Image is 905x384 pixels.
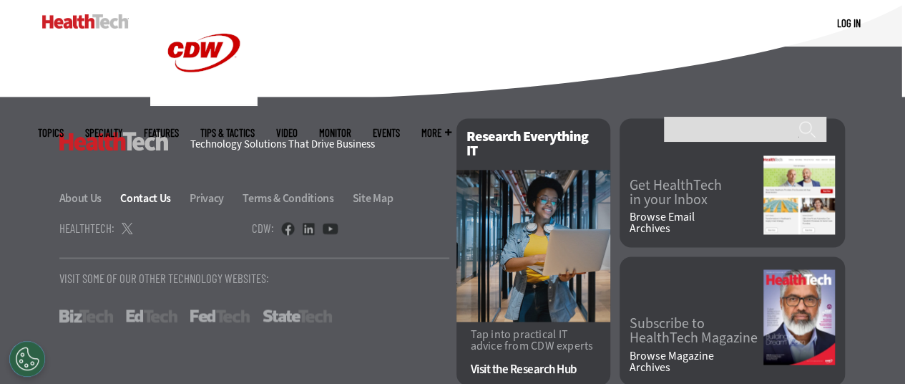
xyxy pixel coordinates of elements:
a: Privacy [190,191,240,206]
a: StateTech [263,309,332,322]
a: FedTech [190,309,250,322]
a: Events [373,128,400,138]
img: newsletter screenshot [763,155,835,234]
a: Site Map [353,191,393,206]
a: Contact Us [120,191,187,206]
a: About Us [59,191,119,206]
a: Browse MagazineArchives [630,350,763,373]
a: Log in [837,16,861,29]
a: Features [144,128,179,138]
button: Open Preferences [9,341,45,377]
p: Visit Some Of Our Other Technology Websites: [59,272,449,284]
a: Tips & Tactics [200,128,255,138]
img: Home [42,14,129,29]
div: User menu [837,16,861,31]
a: Video [276,128,298,138]
a: EdTech [126,309,177,322]
h4: HealthTech: [59,222,114,234]
a: Get HealthTechin your Inbox [630,178,763,207]
a: MonITor [319,128,351,138]
span: More [421,128,451,138]
span: Specialty [85,128,122,138]
p: Tap into practical IT advice from CDW experts [471,329,596,352]
a: Terms & Conditions [243,191,351,206]
h2: Research Everything IT [456,118,610,170]
a: Visit the Research Hub [471,363,596,375]
div: Cookies Settings [9,341,45,377]
h4: CDW: [252,222,274,234]
span: Topics [38,128,64,138]
a: Subscribe toHealthTech Magazine [630,317,763,345]
a: Browse EmailArchives [630,211,763,234]
img: Fall 2025 Cover [763,269,835,365]
a: CDW [150,95,258,110]
a: BizTech [59,309,113,322]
